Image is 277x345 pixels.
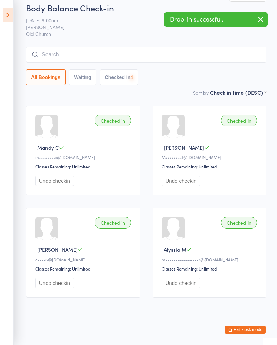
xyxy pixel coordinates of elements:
div: Classes Remaining: Unlimited [162,266,260,272]
div: Classes Remaining: Unlimited [35,266,133,272]
button: Undo checkin [35,278,74,288]
span: [PERSON_NAME] [26,24,256,30]
button: Undo checkin [35,176,74,186]
h2: Body Balance Check-in [26,2,266,13]
input: Search [26,47,266,63]
div: c••••6@[DOMAIN_NAME] [35,257,133,262]
button: Checked in4 [100,69,138,85]
div: 4 [130,74,133,80]
button: Undo checkin [162,278,200,288]
button: Undo checkin [162,176,200,186]
div: Check in time (DESC) [210,88,266,96]
button: Waiting [69,69,96,85]
div: Drop-in successful. [164,12,268,27]
button: Exit kiosk mode [225,326,266,334]
div: m••••••••••••••••7@[DOMAIN_NAME] [162,257,260,262]
span: [PERSON_NAME] [164,144,204,151]
label: Sort by [193,89,209,96]
div: m••••••••s@[DOMAIN_NAME] [35,154,133,160]
div: Checked in [95,115,131,126]
div: Classes Remaining: Unlimited [35,164,133,169]
div: Checked in [95,217,131,229]
div: M••••••••t@[DOMAIN_NAME] [162,154,260,160]
span: [PERSON_NAME] [37,246,78,253]
button: All Bookings [26,69,66,85]
span: Old Church [26,30,266,37]
div: Classes Remaining: Unlimited [162,164,260,169]
span: [DATE] 9:00am [26,17,256,24]
div: Checked in [221,217,257,229]
span: Mandy C [37,144,59,151]
div: Checked in [221,115,257,126]
span: Alyssia M [164,246,186,253]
